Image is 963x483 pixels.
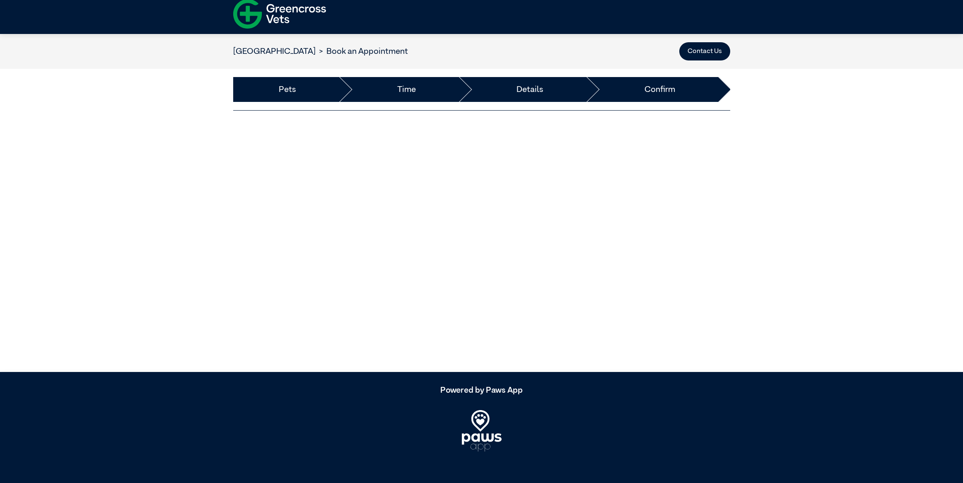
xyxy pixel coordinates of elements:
a: Time [397,83,416,96]
a: [GEOGRAPHIC_DATA] [233,47,316,56]
button: Contact Us [679,42,730,60]
nav: breadcrumb [233,45,408,58]
img: PawsApp [462,410,502,452]
a: Details [516,83,543,96]
a: Confirm [644,83,675,96]
li: Book an Appointment [316,45,408,58]
h5: Powered by Paws App [233,385,730,395]
a: Pets [279,83,296,96]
